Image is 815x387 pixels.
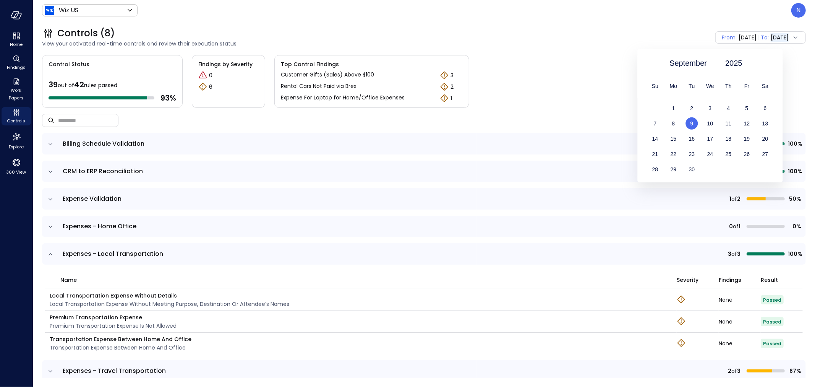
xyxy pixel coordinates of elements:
div: Choose Wednesday, September 3rd, 2025 [701,102,719,114]
div: Choose Sunday, September 7th, 2025 [646,117,664,130]
p: 0 [209,72,212,80]
span: 7 [654,120,657,127]
div: Choose Tuesday, September 30th, 2025 [683,163,701,176]
div: month 2025-09 [646,102,774,179]
div: Choose Saturday, September 20th, 2025 [756,133,774,145]
div: Choose Wednesday, September 24th, 2025 [701,148,719,160]
div: Warning [198,82,207,91]
span: Expenses - Local Transportation [63,249,163,258]
p: N [797,6,801,15]
span: 3 [737,250,740,258]
div: Warning [677,295,686,305]
span: 3 [728,250,731,258]
div: Home [2,31,31,49]
span: Billing Schedule Validation [63,139,144,148]
p: Customer Gifts (Sales) Above $100 [281,71,374,80]
button: expand row [47,367,54,375]
div: None [719,297,761,302]
span: of [731,250,737,258]
div: Tu [683,80,701,92]
span: To: [761,33,769,42]
span: September [669,57,707,69]
span: of [731,195,737,203]
span: Findings by Severity [198,60,259,68]
div: Fr [738,80,756,92]
span: 30 [689,166,695,172]
span: 12 [744,120,750,127]
span: Controls (8) [57,27,115,39]
span: 0% [788,222,801,231]
span: Findings [719,276,741,284]
span: 3 [737,367,740,375]
div: Choose Tuesday, September 9th, 2025 [683,117,701,130]
div: Warning [677,338,686,348]
span: Work Papers [5,86,28,102]
span: 39 [49,79,58,90]
div: Choose Wednesday, September 10th, 2025 [701,117,719,130]
span: 18 [726,136,732,142]
span: Passed [763,340,781,347]
span: name [60,276,77,284]
div: Choose Thursday, September 25th, 2025 [719,148,738,160]
div: Controls [2,107,31,125]
span: 25 [726,151,732,157]
span: Findings [7,63,26,71]
span: Top Control Findings [281,60,463,68]
div: Findings [2,54,31,72]
span: 9 [690,120,693,127]
span: 2025 [725,57,742,69]
button: expand row [47,140,54,148]
div: Choose Friday, September 5th, 2025 [738,102,756,114]
span: Controls [7,117,26,125]
span: rules passed [84,81,117,89]
span: 22 [671,151,677,157]
div: Choose Tuesday, September 23rd, 2025 [683,148,701,160]
div: Choose Monday, September 15th, 2025 [664,133,683,145]
span: Passed [763,319,781,325]
span: Result [761,276,778,284]
span: 360 View [6,168,26,176]
span: 11 [726,120,732,127]
div: Choose Sunday, September 21st, 2025 [646,148,664,160]
span: 2 [728,367,731,375]
span: 1 [739,222,740,231]
span: 93 % [160,93,176,103]
p: Transportation Expense Between Home and Office [50,343,191,352]
span: 2 [737,195,740,203]
span: CRM to ERP Reconciliation [63,167,143,176]
div: Choose Monday, September 22nd, 2025 [664,148,683,160]
div: 360 View [2,156,31,177]
p: Premium Transportation Expense [50,313,177,322]
div: Warning [677,317,686,327]
p: Transportation Expense Between Home and Office [50,335,191,343]
div: None [719,319,761,324]
span: Expense Validation [63,194,122,203]
div: Choose Friday, September 26th, 2025 [738,148,756,160]
span: 0 [729,222,733,231]
span: Severity [677,276,698,284]
div: Choose Thursday, September 4th, 2025 [719,102,738,114]
button: expand row [47,195,54,203]
span: Control Status [42,55,89,68]
span: 16 [689,136,695,142]
span: [DATE] [739,33,757,42]
div: We [701,80,719,92]
div: Choose Saturday, September 27th, 2025 [756,148,774,160]
span: 15 [671,136,677,142]
div: Warning [440,94,449,103]
p: 3 [450,72,454,80]
span: Explore [9,143,24,151]
div: Choose Thursday, September 18th, 2025 [719,133,738,145]
div: Critical [198,71,207,80]
div: Work Papers [2,76,31,102]
div: Choose Monday, September 1st, 2025 [664,102,683,114]
p: 6 [209,83,212,91]
span: 29 [671,166,677,172]
span: 100% [788,250,801,258]
span: 28 [652,166,658,172]
div: Choose Tuesday, September 2nd, 2025 [683,102,701,114]
span: of [731,367,737,375]
span: 17 [707,136,713,142]
div: Choose Sunday, September 28th, 2025 [646,163,664,176]
div: None [719,341,761,346]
